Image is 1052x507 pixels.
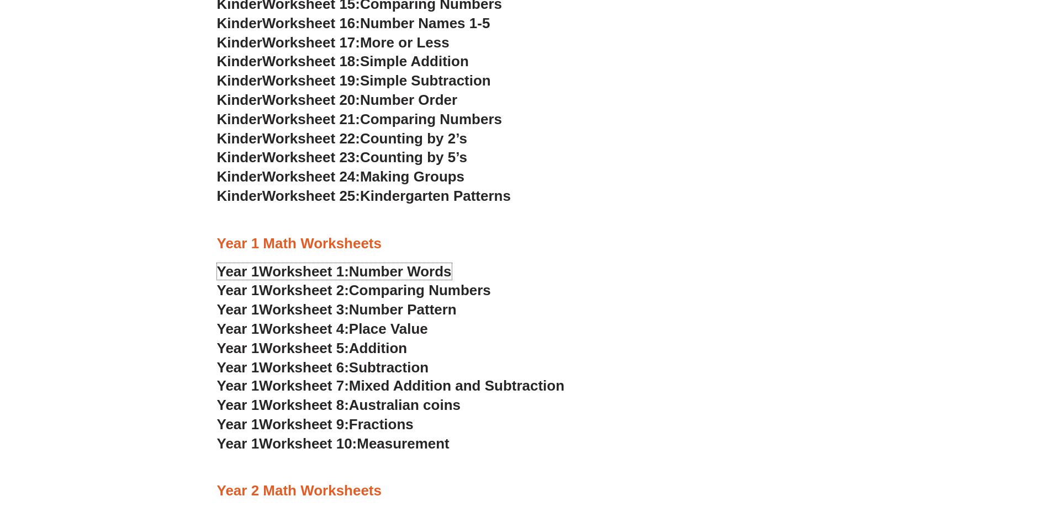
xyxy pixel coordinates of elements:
span: Subtraction [349,359,429,376]
span: Number Order [360,92,457,108]
span: Simple Addition [360,53,469,70]
span: Worksheet 23: [262,149,360,166]
span: Place Value [349,321,428,337]
span: Worksheet 8: [259,397,349,413]
span: Kindergarten Patterns [360,188,511,204]
span: Worksheet 24: [262,168,360,185]
span: Worksheet 20: [262,92,360,108]
span: Kinder [217,130,262,147]
span: Worksheet 10: [259,435,357,452]
span: Kinder [217,188,262,204]
span: Addition [349,340,407,356]
span: Australian coins [349,397,461,413]
span: Comparing Numbers [360,111,502,127]
a: Year 1Worksheet 4:Place Value [217,321,428,337]
span: Worksheet 25: [262,188,360,204]
span: Counting by 2’s [360,130,467,147]
span: Worksheet 17: [262,34,360,51]
span: More or Less [360,34,450,51]
span: Worksheet 19: [262,72,360,89]
span: Kinder [217,34,262,51]
span: Worksheet 16: [262,15,360,31]
span: Making Groups [360,168,464,185]
span: Fractions [349,416,414,433]
span: Worksheet 22: [262,130,360,147]
a: Year 1Worksheet 9:Fractions [217,416,414,433]
span: Worksheet 4: [259,321,349,337]
span: Worksheet 21: [262,111,360,127]
h3: Year 1 Math Worksheets [217,234,836,253]
span: Worksheet 18: [262,53,360,70]
span: Number Names 1-5 [360,15,490,31]
span: Worksheet 9: [259,416,349,433]
span: Kinder [217,15,262,31]
a: Year 1Worksheet 5:Addition [217,340,408,356]
span: Worksheet 1: [259,263,349,280]
a: Year 1Worksheet 7:Mixed Addition and Subtraction [217,377,565,394]
span: Kinder [217,168,262,185]
span: Kinder [217,149,262,166]
span: Kinder [217,92,262,108]
span: Worksheet 2: [259,282,349,298]
span: Kinder [217,72,262,89]
span: Simple Subtraction [360,72,491,89]
span: Number Words [349,263,452,280]
h3: Year 2 Math Worksheets [217,482,836,500]
span: Worksheet 7: [259,377,349,394]
a: Year 1Worksheet 10:Measurement [217,435,450,452]
iframe: Chat Widget [868,382,1052,507]
span: Measurement [357,435,450,452]
a: Year 1Worksheet 2:Comparing Numbers [217,282,491,298]
a: Year 1Worksheet 6:Subtraction [217,359,429,376]
a: Year 1Worksheet 3:Number Pattern [217,301,457,318]
span: Worksheet 3: [259,301,349,318]
span: Worksheet 6: [259,359,349,376]
a: Year 1Worksheet 1:Number Words [217,263,452,280]
span: Worksheet 5: [259,340,349,356]
span: Mixed Addition and Subtraction [349,377,564,394]
span: Counting by 5’s [360,149,467,166]
span: Kinder [217,111,262,127]
span: Kinder [217,53,262,70]
span: Comparing Numbers [349,282,491,298]
span: Number Pattern [349,301,457,318]
a: Year 1Worksheet 8:Australian coins [217,397,461,413]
